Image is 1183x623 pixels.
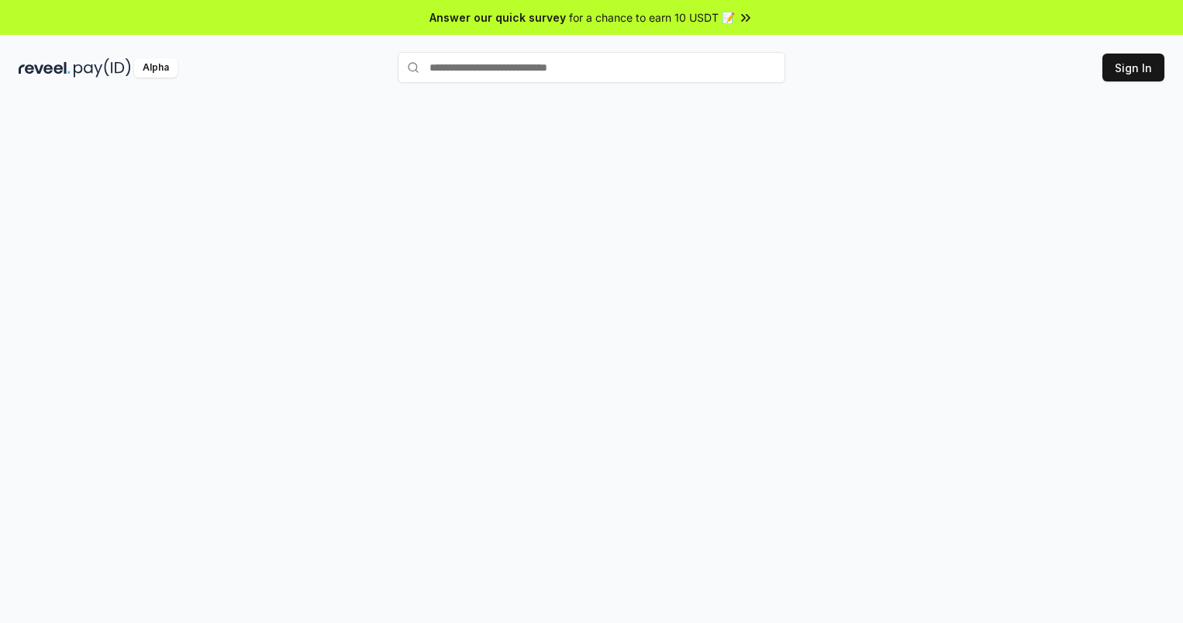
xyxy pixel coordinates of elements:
div: Alpha [134,58,178,78]
span: for a chance to earn 10 USDT 📝 [569,9,735,26]
button: Sign In [1102,54,1164,81]
img: pay_id [74,58,131,78]
span: Answer our quick survey [429,9,566,26]
img: reveel_dark [19,58,71,78]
